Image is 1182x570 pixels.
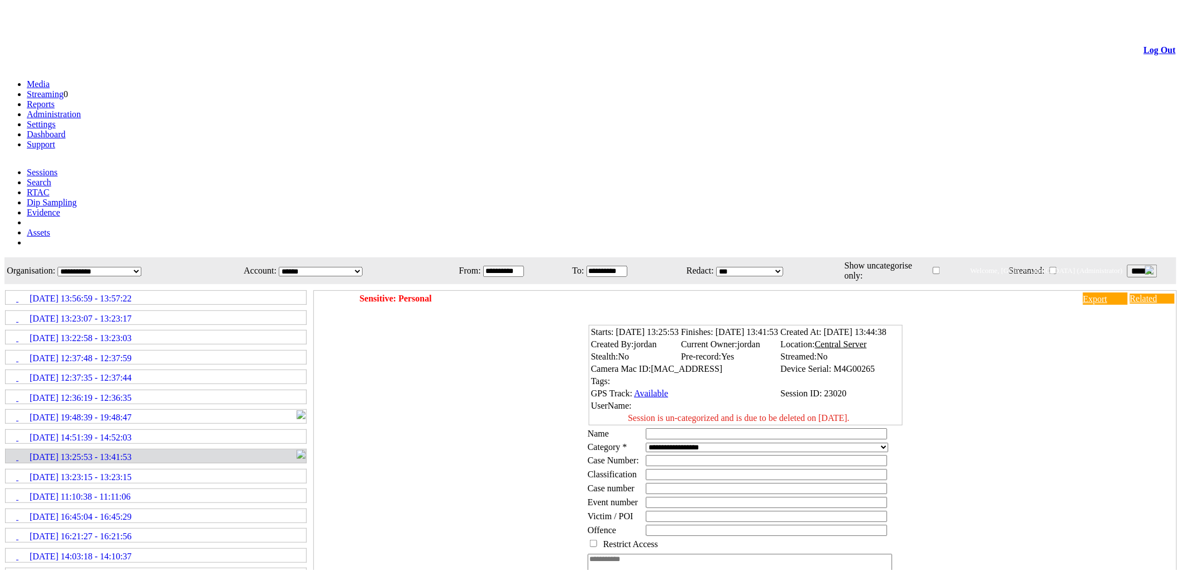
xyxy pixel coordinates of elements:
[780,339,888,350] td: Location:
[651,364,723,373] span: [MAC_ADDRESS]
[590,363,779,375] td: Camera Mac ID:
[618,352,630,361] span: No
[64,89,68,99] span: 0
[27,99,55,109] a: Reports
[30,452,132,462] span: [DATE] 13:25:53 - 13:41:53
[1130,294,1175,304] a: Related
[30,393,132,403] span: [DATE] 12:36:19 - 12:36:35
[6,430,306,443] a: [DATE] 14:51:39 - 14:52:03
[781,389,822,398] span: Session ID:
[781,327,822,337] span: Created At:
[30,552,132,562] span: [DATE] 14:03:18 - 14:10:37
[30,373,132,383] span: [DATE] 12:37:35 - 12:37:44
[30,294,132,304] span: [DATE] 13:56:59 - 13:57:22
[6,410,306,423] a: [DATE] 19:48:39 - 19:48:47
[634,389,668,398] a: Available
[27,89,64,99] a: Streaming
[30,353,132,363] span: [DATE] 12:37:48 - 12:37:59
[680,339,779,350] td: Current Owner:
[215,258,277,283] td: Account:
[824,327,886,337] span: [DATE] 13:44:38
[27,130,65,139] a: Dashboard
[439,258,482,283] td: From:
[6,510,306,522] a: [DATE] 16:45:04 - 16:45:29
[616,327,679,337] span: [DATE] 13:25:53
[30,492,131,502] span: [DATE] 11:10:38 - 11:11:06
[737,339,760,349] span: jordan
[27,119,56,129] a: Settings
[6,351,306,363] a: [DATE] 12:37:48 - 12:37:59
[30,472,132,482] span: [DATE] 13:23:15 - 13:23:15
[6,291,306,304] a: [DATE] 13:56:59 - 13:57:22
[587,538,909,550] td: Restrict Access
[815,339,867,349] span: Central Server
[297,410,306,419] img: R_Indication.svg
[27,208,60,217] a: Evidence
[30,512,132,522] span: [DATE] 16:45:04 - 16:45:29
[590,339,679,350] td: Created By:
[30,333,132,343] span: [DATE] 13:22:58 - 13:23:03
[27,167,58,177] a: Sessions
[27,109,81,119] a: Administration
[1144,45,1176,55] a: Log Out
[588,497,638,507] span: Event number
[30,314,132,324] span: [DATE] 13:23:07 - 13:23:17
[1145,266,1154,275] img: bell24.png
[780,351,888,362] td: Streamed:
[27,228,50,237] a: Assets
[27,178,51,187] a: Search
[561,258,585,283] td: To:
[588,525,616,535] span: Offence
[588,470,637,479] span: Classification
[591,401,632,410] span: UserName:
[845,261,912,280] span: Show uncategorise only:
[588,511,633,521] span: Victim / POI
[588,483,635,493] span: Case number
[817,352,828,361] span: No
[6,529,306,542] a: [DATE] 16:21:27 - 16:21:56
[588,456,639,466] span: Case Number:
[27,198,77,207] a: Dip Sampling
[716,327,778,337] span: [DATE] 13:41:53
[297,450,306,459] img: R_Indication.svg
[591,376,610,386] span: Tags:
[634,339,657,349] span: jordan
[1083,293,1128,305] a: Export
[591,389,632,398] span: GPS Track:
[664,258,714,283] td: Redact:
[30,413,132,423] span: [DATE] 19:48:39 - 19:48:47
[834,364,875,373] span: M4G00265
[27,188,49,197] a: RTAC
[6,490,306,502] a: [DATE] 11:10:38 - 11:11:06
[6,312,306,324] a: [DATE] 13:23:07 - 13:23:17
[628,413,850,423] span: Session is un-categorized and is due to be deleted on [DATE].
[781,364,832,373] span: Device Serial:
[6,470,306,482] a: [DATE] 13:23:15 - 13:23:15
[30,433,132,443] span: [DATE] 14:51:39 - 14:52:03
[6,450,306,462] a: [DATE] 13:25:53 - 13:41:53
[6,371,306,383] a: [DATE] 12:37:35 - 12:37:44
[27,140,55,149] a: Support
[970,266,1123,275] span: Welcome, [GEOGRAPHIC_DATA] (Administrator)
[359,292,1038,305] td: Sensitive: Personal
[824,389,847,398] span: 23020
[588,429,609,438] label: Name
[590,351,679,362] td: Stealth:
[30,531,132,542] span: [DATE] 16:21:27 - 16:21:56
[6,331,306,343] a: [DATE] 13:22:58 - 13:23:03
[6,258,56,283] td: Organisation:
[588,442,627,452] label: Category *
[681,327,713,337] span: Finishes:
[6,549,306,562] a: [DATE] 14:03:18 - 14:10:37
[680,351,779,362] td: Pre-record:
[27,79,50,89] a: Media
[591,327,614,337] span: Starts:
[721,352,734,361] span: Yes
[6,391,306,403] a: [DATE] 12:36:19 - 12:36:35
